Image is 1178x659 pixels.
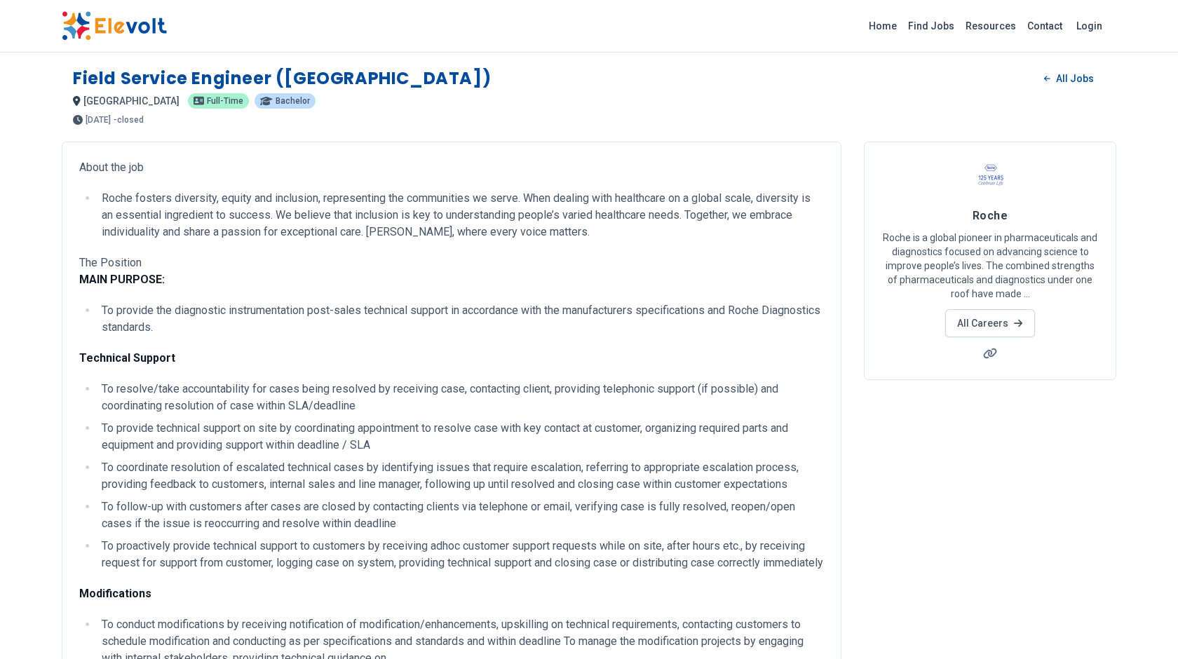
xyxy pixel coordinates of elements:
[945,309,1034,337] a: All Careers
[79,254,824,288] p: The Position
[960,15,1022,37] a: Resources
[79,273,165,286] strong: MAIN PURPOSE:
[97,538,824,571] li: To proactively provide technical support to customers by receiving adhoc customer support request...
[973,209,1008,222] span: Roche
[1068,12,1111,40] a: Login
[973,159,1008,194] img: Roche
[97,459,824,493] li: To coordinate resolution of escalated technical cases by identifying issues that require escalati...
[97,302,824,336] li: To provide the diagnostic instrumentation post-sales technical support in accordance with the man...
[97,381,824,414] li: To resolve/take accountability for cases being resolved by receiving case, contacting client, pro...
[62,11,167,41] img: Elevolt
[1033,68,1105,89] a: All Jobs
[97,190,824,240] li: Roche fosters diversity, equity and inclusion, representing the communities we serve. When dealin...
[97,420,824,454] li: To provide technical support on site by coordinating appointment to resolve case with key contact...
[79,587,151,600] strong: Modifications
[114,116,144,124] p: - closed
[83,95,180,107] span: [GEOGRAPHIC_DATA]
[97,498,824,532] li: To follow-up with customers after cases are closed by contacting clients via telephone or email, ...
[863,15,902,37] a: Home
[207,97,243,105] span: Full-time
[79,351,175,365] strong: Technical Support
[73,67,491,90] h1: Field Service Engineer ([GEOGRAPHIC_DATA])
[881,231,1099,301] p: Roche is a global pioneer in pharmaceuticals and diagnostics focused on advancing science to impr...
[902,15,960,37] a: Find Jobs
[1022,15,1068,37] a: Contact
[86,116,111,124] span: [DATE]
[79,159,824,176] p: About the job
[276,97,310,105] span: Bachelor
